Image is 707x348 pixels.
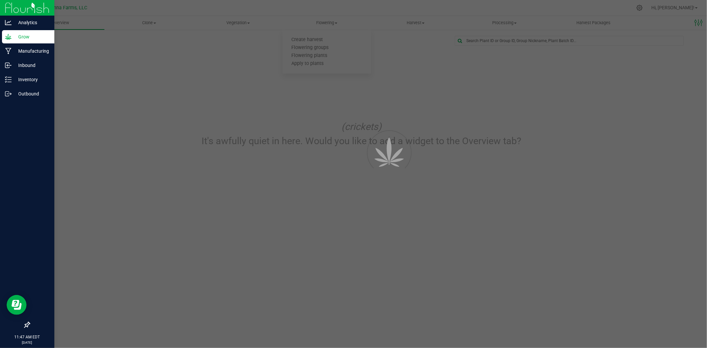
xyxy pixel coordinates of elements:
[5,76,12,83] inline-svg: Inventory
[3,334,51,340] p: 11:47 AM EDT
[12,90,51,98] p: Outbound
[12,61,51,69] p: Inbound
[5,19,12,26] inline-svg: Analytics
[7,295,27,315] iframe: Resource center
[12,47,51,55] p: Manufacturing
[5,90,12,97] inline-svg: Outbound
[12,33,51,41] p: Grow
[5,33,12,40] inline-svg: Grow
[5,48,12,54] inline-svg: Manufacturing
[5,62,12,69] inline-svg: Inbound
[12,76,51,84] p: Inventory
[3,340,51,345] p: [DATE]
[12,19,51,27] p: Analytics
